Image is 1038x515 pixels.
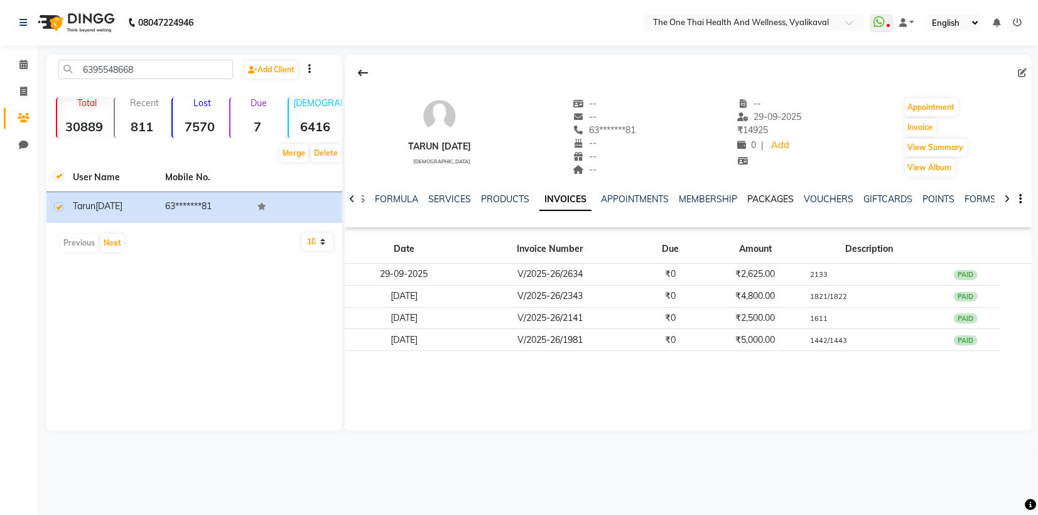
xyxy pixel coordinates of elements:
[573,138,597,149] span: --
[705,264,806,286] td: ₹2,625.00
[463,285,636,307] td: V/2025-26/2343
[636,307,705,329] td: ₹0
[705,285,806,307] td: ₹4,800.00
[954,270,978,280] div: PAID
[806,235,932,264] th: Description
[573,151,597,162] span: --
[173,119,227,134] strong: 7570
[573,164,597,175] span: --
[679,193,738,205] a: MEMBERSHIP
[905,139,967,156] button: View Summary
[294,97,343,109] p: [DEMOGRAPHIC_DATA]
[705,235,806,264] th: Amount
[57,119,111,134] strong: 30889
[245,61,298,79] a: Add Client
[120,97,169,109] p: Recent
[811,336,848,345] small: 1442/1443
[463,235,636,264] th: Invoice Number
[233,97,284,109] p: Due
[65,163,158,192] th: User Name
[811,314,828,323] small: 1611
[421,97,458,135] img: avatar
[350,61,376,85] div: Back to Client
[965,193,997,205] a: FORMS
[954,335,978,345] div: PAID
[311,144,341,162] button: Delete
[289,119,343,134] strong: 6416
[804,193,854,205] a: VOUCHERS
[573,98,597,109] span: --
[539,188,592,211] a: INVOICES
[954,292,978,302] div: PAID
[905,119,936,136] button: Invoice
[636,329,705,351] td: ₹0
[62,97,111,109] p: Total
[636,235,705,264] th: Due
[705,329,806,351] td: ₹5,000.00
[345,329,463,351] td: [DATE]
[905,159,955,176] button: View Album
[32,5,118,40] img: logo
[954,313,978,323] div: PAID
[345,285,463,307] td: [DATE]
[923,193,955,205] a: POINTS
[428,193,471,205] a: SERVICES
[573,111,597,122] span: --
[738,111,802,122] span: 29-09-2025
[100,234,124,252] button: Next
[178,97,227,109] p: Lost
[811,292,848,301] small: 1821/1822
[463,329,636,351] td: V/2025-26/1981
[636,264,705,286] td: ₹0
[738,139,757,151] span: 0
[375,193,418,205] a: FORMULA
[115,119,169,134] strong: 811
[413,158,470,165] span: [DEMOGRAPHIC_DATA]
[138,5,193,40] b: 08047224946
[738,98,762,109] span: --
[811,270,828,279] small: 2133
[481,193,529,205] a: PRODUCTS
[58,60,233,79] input: Search by Name/Mobile/Email/Code
[463,264,636,286] td: V/2025-26/2634
[230,119,284,134] strong: 7
[73,200,95,212] span: tarun
[158,163,250,192] th: Mobile No.
[864,193,913,205] a: GIFTCARDS
[95,200,122,212] span: [DATE]
[463,307,636,329] td: V/2025-26/2141
[705,307,806,329] td: ₹2,500.00
[762,139,764,152] span: |
[345,264,463,286] td: 29-09-2025
[738,124,743,136] span: ₹
[602,193,669,205] a: APPOINTMENTS
[345,235,463,264] th: Date
[636,285,705,307] td: ₹0
[748,193,794,205] a: PACKAGES
[279,144,308,162] button: Merge
[345,307,463,329] td: [DATE]
[769,137,791,154] a: Add
[408,140,471,153] div: tarun [DATE]
[738,124,769,136] span: 14925
[905,99,958,116] button: Appointment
